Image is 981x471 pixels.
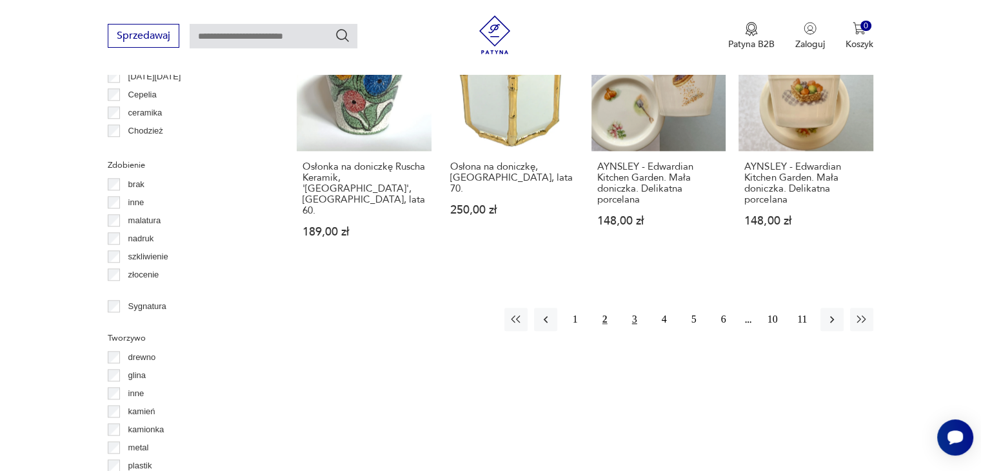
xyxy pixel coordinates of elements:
[937,419,973,456] iframe: Smartsupp widget button
[128,441,149,455] p: metal
[297,17,431,263] a: Osłonka na doniczkę Ruscha Keramik, 'Iga', Niemcy, lata 60.Osłonka na doniczkę Ruscha Keramik, '[...
[853,22,866,35] img: Ikona koszyka
[128,177,144,192] p: brak
[738,17,873,263] a: AYNSLEY - Edwardian Kitchen Garden. Mała doniczka. Delikatna porcelanaAYNSLEY - Edwardian Kitchen...
[744,161,867,205] h3: AYNSLEY - Edwardian Kitchen Garden. Mała doniczka. Delikatna porcelana
[108,331,266,345] p: Tworzywo
[335,28,350,43] button: Szukaj
[804,22,817,35] img: Ikonka użytkownika
[128,88,157,102] p: Cepelia
[128,405,155,419] p: kamień
[593,308,617,331] button: 2
[128,350,156,365] p: drewno
[128,106,163,120] p: ceramika
[744,215,867,226] p: 148,00 zł
[791,308,814,331] button: 11
[846,38,873,50] p: Koszyk
[128,124,163,138] p: Chodzież
[128,386,144,401] p: inne
[128,299,166,314] p: Sygnatura
[728,22,775,50] a: Ikona medaluPatyna B2B
[108,158,266,172] p: Zdobienie
[597,161,720,205] h3: AYNSLEY - Edwardian Kitchen Garden. Mała doniczka. Delikatna porcelana
[728,38,775,50] p: Patyna B2B
[128,250,168,264] p: szkliwienie
[108,24,179,48] button: Sprzedawaj
[128,70,181,84] p: [DATE][DATE]
[450,205,573,215] p: 250,00 zł
[761,308,784,331] button: 10
[475,15,514,54] img: Patyna - sklep z meblami i dekoracjami vintage
[450,161,573,194] h3: Osłona na doniczkę, [GEOGRAPHIC_DATA], lata 70.
[128,268,159,282] p: złocenie
[745,22,758,36] img: Ikona medalu
[128,142,161,156] p: Ćmielów
[128,195,144,210] p: inne
[128,423,164,437] p: kamionka
[444,17,579,263] a: Osłona na doniczkę, Włochy, lata 70.Osłona na doniczkę, [GEOGRAPHIC_DATA], lata 70.250,00 zł
[682,308,706,331] button: 5
[128,232,154,246] p: nadruk
[597,215,720,226] p: 148,00 zł
[564,308,587,331] button: 1
[128,214,161,228] p: malatura
[795,22,825,50] button: Zaloguj
[653,308,676,331] button: 4
[712,308,735,331] button: 6
[846,22,873,50] button: 0Koszyk
[302,226,425,237] p: 189,00 zł
[591,17,726,263] a: AYNSLEY - Edwardian Kitchen Garden. Mała doniczka. Delikatna porcelanaAYNSLEY - Edwardian Kitchen...
[302,161,425,216] h3: Osłonka na doniczkę Ruscha Keramik, '[GEOGRAPHIC_DATA]', [GEOGRAPHIC_DATA], lata 60.
[728,22,775,50] button: Patyna B2B
[860,21,871,32] div: 0
[128,368,146,383] p: glina
[795,38,825,50] p: Zaloguj
[108,32,179,41] a: Sprzedawaj
[623,308,646,331] button: 3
